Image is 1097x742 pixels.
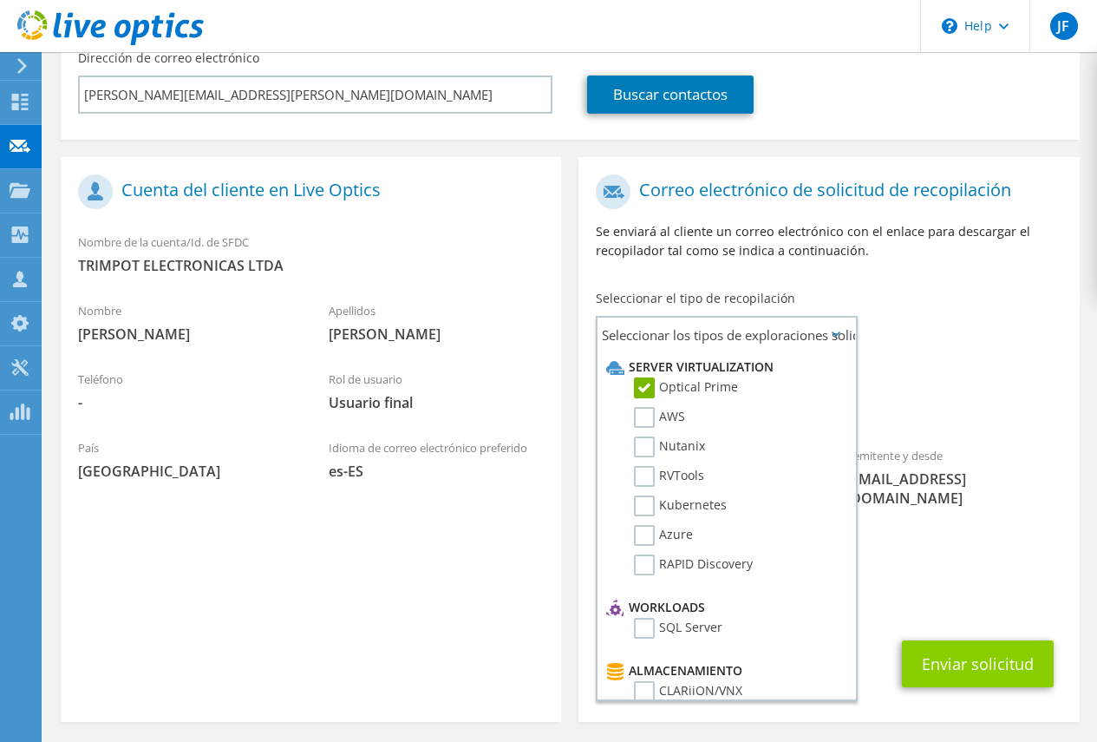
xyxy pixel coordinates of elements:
[634,437,705,457] label: Nutanix
[578,437,829,555] div: Para
[942,18,957,34] svg: \n
[634,496,727,516] label: Kubernetes
[329,325,545,344] span: [PERSON_NAME]
[602,357,846,378] li: Server Virtualization
[311,361,562,421] div: Rol de usuario
[602,660,846,681] li: Almacenamiento
[329,462,545,481] span: es-ES
[602,597,846,618] li: Workloads
[578,359,1079,429] div: Recopilaciones solicitadas
[597,318,855,352] span: Seleccionar los tipos de exploraciones solicitados
[634,378,738,398] label: Optical Prime
[61,361,311,421] div: Teléfono
[61,430,311,489] div: País
[311,292,562,352] div: Apellidos
[78,462,294,481] span: [GEOGRAPHIC_DATA]
[846,469,1062,508] span: [EMAIL_ADDRESS][DOMAIN_NAME]
[902,640,1054,687] button: Enviar solicitud
[634,466,704,487] label: RVTools
[78,174,535,209] h1: Cuenta del cliente en Live Optics
[78,49,259,67] label: Dirección de correo electrónico
[596,222,1061,260] p: Se enviará al cliente un correo electrónico con el enlace para descargar el recopilador tal como ...
[61,292,311,352] div: Nombre
[78,393,294,412] span: -
[634,555,753,575] label: RAPID Discovery
[578,563,1079,623] div: CC y Responder a
[634,681,742,702] label: CLARiiON/VNX
[311,430,562,489] div: Idioma de correo electrónico preferido
[61,224,561,284] div: Nombre de la cuenta/Id. de SFDC
[829,437,1080,516] div: Remitente y desde
[596,290,795,307] label: Seleccionar el tipo de recopilación
[587,76,754,114] a: Buscar contactos
[329,393,545,412] span: Usuario final
[78,256,544,275] span: TRIMPOT ELECTRONICAS LTDA
[78,325,294,344] span: [PERSON_NAME]
[596,174,1053,209] h1: Correo electrónico de solicitud de recopilación
[634,525,693,546] label: Azure
[1050,12,1078,40] span: JF
[634,618,722,639] label: SQL Server
[634,407,685,428] label: AWS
